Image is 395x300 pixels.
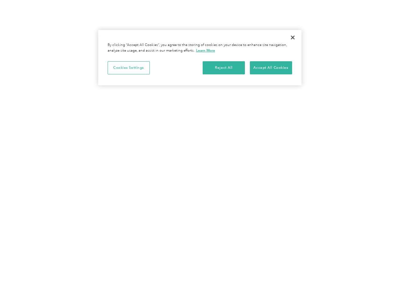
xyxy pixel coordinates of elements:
div: By clicking “Accept All Cookies”, you agree to the storing of cookies on your device to enhance s... [108,42,292,53]
button: Reject All [203,61,245,74]
button: Accept All Cookies [250,61,292,74]
a: More information about your privacy, opens in a new tab [196,48,215,52]
button: Cookies Settings [108,61,150,74]
div: Cookie banner [98,30,301,85]
button: Close [286,31,300,44]
div: Privacy [98,30,301,85]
